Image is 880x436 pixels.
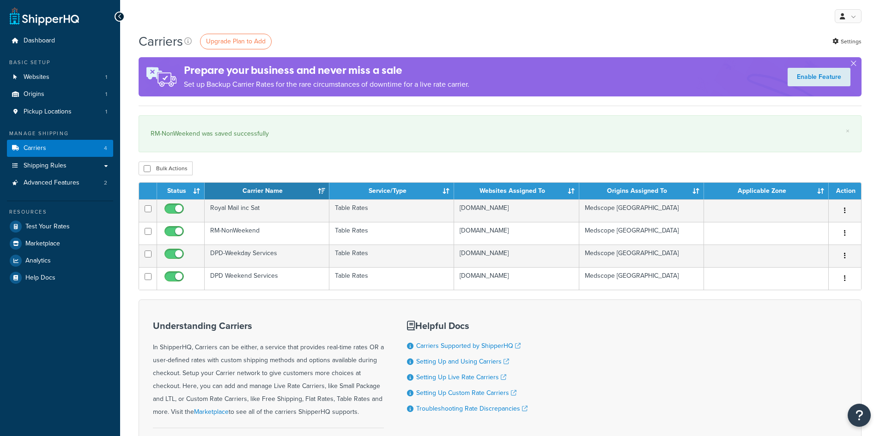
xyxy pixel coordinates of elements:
td: Royal Mail inc Sat [205,199,329,222]
td: Table Rates [329,267,454,290]
button: Open Resource Center [848,404,871,427]
li: Pickup Locations [7,103,113,120]
span: Upgrade Plan to Add [206,36,266,46]
td: [DOMAIN_NAME] [454,245,579,267]
li: Carriers [7,140,113,157]
td: Medscope [GEOGRAPHIC_DATA] [579,199,704,222]
li: Advanced Features [7,174,113,191]
td: Table Rates [329,222,454,245]
a: Pickup Locations 1 [7,103,113,120]
td: Medscope [GEOGRAPHIC_DATA] [579,267,704,290]
a: Marketplace [7,235,113,252]
span: Advanced Features [24,179,79,187]
a: Shipping Rules [7,157,113,174]
a: ShipperHQ Home [10,7,79,25]
td: [DOMAIN_NAME] [454,199,579,222]
span: 1 [105,73,107,81]
th: Applicable Zone: activate to sort column ascending [704,183,829,199]
span: Help Docs [25,274,55,282]
a: Setting Up and Using Carriers [416,357,509,366]
span: 4 [104,144,107,152]
a: × [846,127,850,135]
td: [DOMAIN_NAME] [454,267,579,290]
th: Action [829,183,861,199]
span: Websites [24,73,49,81]
td: [DOMAIN_NAME] [454,222,579,245]
a: Carriers Supported by ShipperHQ [416,341,521,351]
div: In ShipperHQ, Carriers can be either, a service that provides real-time rates OR a user-defined r... [153,321,384,418]
div: Resources [7,208,113,216]
a: Help Docs [7,269,113,286]
a: Setting Up Custom Rate Carriers [416,388,516,398]
span: Analytics [25,257,51,265]
td: Medscope [GEOGRAPHIC_DATA] [579,222,704,245]
div: RM-NonWeekend was saved successfully [151,127,850,140]
th: Carrier Name: activate to sort column ascending [205,183,329,199]
td: DPD-Weekday Services [205,245,329,267]
a: Marketplace [194,407,229,417]
span: Carriers [24,144,46,152]
li: Origins [7,86,113,103]
a: Dashboard [7,32,113,49]
a: Analytics [7,252,113,269]
a: Enable Feature [788,68,850,86]
td: Table Rates [329,245,454,267]
a: Carriers 4 [7,140,113,157]
p: Set up Backup Carrier Rates for the rare circumstances of downtime for a live rate carrier. [184,78,469,91]
a: Advanced Features 2 [7,174,113,191]
button: Bulk Actions [139,161,193,175]
span: Origins [24,90,44,98]
a: Troubleshooting Rate Discrepancies [416,404,528,413]
div: Basic Setup [7,59,113,66]
a: Setting Up Live Rate Carriers [416,372,506,382]
span: Test Your Rates [25,223,70,231]
th: Service/Type: activate to sort column ascending [329,183,454,199]
th: Websites Assigned To: activate to sort column ascending [454,183,579,199]
span: 2 [104,179,107,187]
a: Test Your Rates [7,218,113,235]
span: Pickup Locations [24,108,72,116]
a: Origins 1 [7,86,113,103]
h3: Helpful Docs [407,321,528,331]
li: Websites [7,69,113,86]
h3: Understanding Carriers [153,321,384,331]
a: Settings [832,35,862,48]
a: Websites 1 [7,69,113,86]
span: Marketplace [25,240,60,248]
th: Origins Assigned To: activate to sort column ascending [579,183,704,199]
th: Status: activate to sort column ascending [157,183,205,199]
td: DPD Weekend Services [205,267,329,290]
td: Medscope [GEOGRAPHIC_DATA] [579,245,704,267]
img: ad-rules-rateshop-fe6ec290ccb7230408bd80ed9643f0289d75e0ffd9eb532fc0e269fcd187b520.png [139,57,184,96]
td: RM-NonWeekend [205,222,329,245]
h4: Prepare your business and never miss a sale [184,63,469,78]
span: Dashboard [24,37,55,45]
span: Shipping Rules [24,162,67,170]
a: Upgrade Plan to Add [200,34,272,49]
span: 1 [105,90,107,98]
h1: Carriers [139,32,183,50]
span: 1 [105,108,107,116]
td: Table Rates [329,199,454,222]
div: Manage Shipping [7,130,113,137]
